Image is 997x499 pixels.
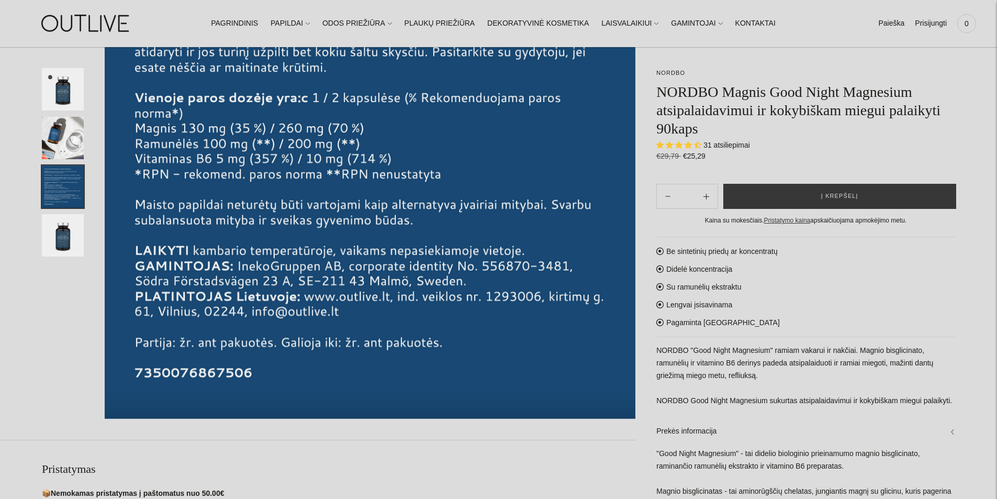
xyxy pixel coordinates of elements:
h2: Pristatymas [42,461,635,477]
button: Translation missing: en.general.accessibility.image_thumbail [42,214,84,257]
s: €29,79 [656,152,681,160]
p: NORDBO "Good Night Magnesium" ramiam vakarui ir nakčiai. Magnio bisglicinato, ramunėlių ir vitami... [656,345,955,407]
a: ODOS PRIEŽIŪRA [322,12,392,35]
button: Translation missing: en.general.accessibility.image_thumbail [42,68,84,110]
a: 0 [957,12,976,35]
button: Translation missing: en.general.accessibility.image_thumbail [42,117,84,159]
input: Product quantity [679,189,694,204]
strong: Nemokamas pristatymas į paštomatus nuo 50.00€ [51,489,224,497]
a: PAPILDAI [271,12,310,35]
a: Prisijungti [915,12,947,35]
span: 31 atsiliepimai [703,141,750,149]
span: €25,29 [683,152,705,160]
a: LAISVALAIKIUI [601,12,658,35]
a: PAGRINDINIS [211,12,258,35]
h1: NORDBO Magnis Good Night Magnesium atsipalaidavimui ir kokybiškam miegui palaikyti 90kaps [656,83,955,138]
div: Kaina su mokesčiais. apskaičiuojama apmokėjimo metu. [656,215,955,226]
span: 4.71 stars [656,141,703,149]
span: 0 [959,16,974,31]
button: Translation missing: en.general.accessibility.image_thumbail [42,165,84,208]
a: Prekės informacija [656,415,955,448]
button: Subtract product quantity [695,184,718,209]
button: Į krepšelį [723,184,956,209]
img: OUTLIVE [21,5,152,41]
a: KONTAKTAI [735,12,776,35]
a: NORDBO [656,70,685,76]
a: Paieška [878,12,904,35]
span: Į krepšelį [821,191,858,202]
a: GAMINTOJAI [671,12,722,35]
button: Add product quantity [657,184,679,209]
a: Pristatymo kaina [764,217,811,224]
a: PLAUKŲ PRIEŽIŪRA [405,12,475,35]
a: DEKORATYVINĖ KOSMETIKA [487,12,589,35]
